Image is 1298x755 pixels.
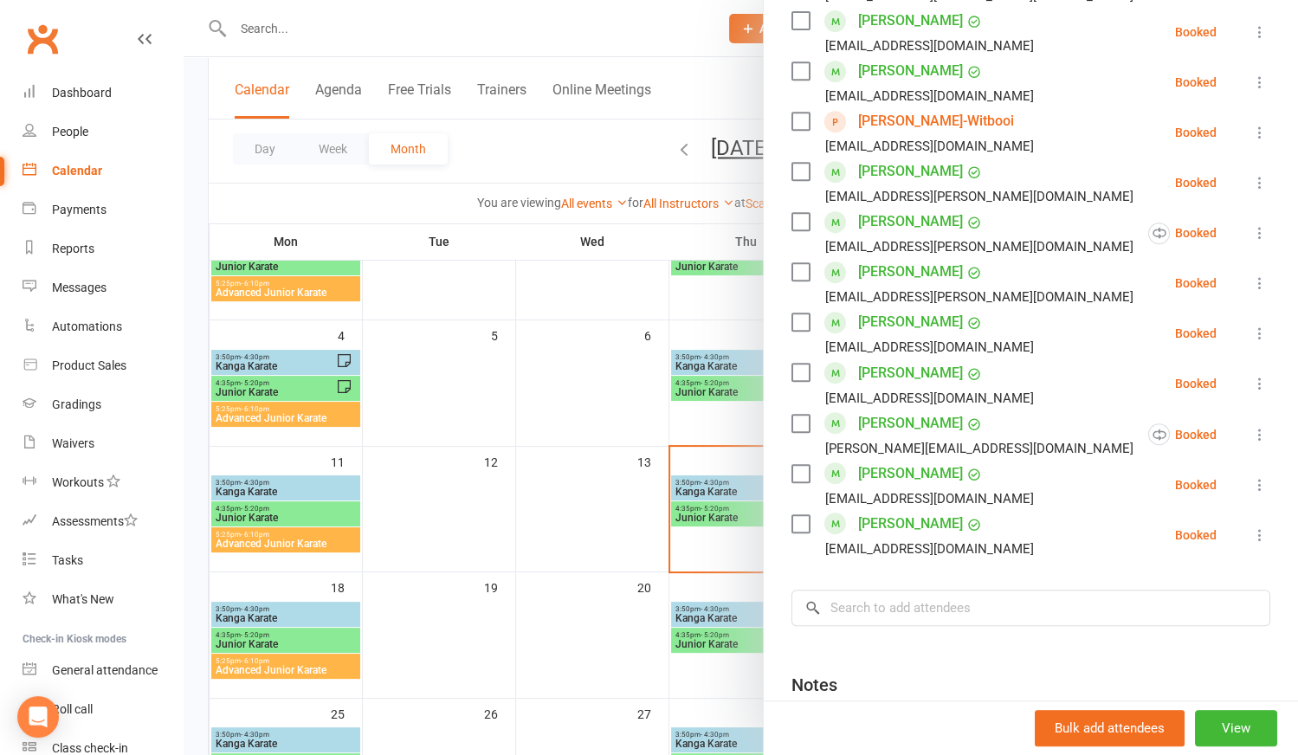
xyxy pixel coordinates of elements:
[21,17,64,61] a: Clubworx
[825,487,1034,510] div: [EMAIL_ADDRESS][DOMAIN_NAME]
[1175,327,1217,339] div: Booked
[1175,126,1217,139] div: Booked
[23,463,183,502] a: Workouts
[1175,529,1217,541] div: Booked
[791,590,1270,626] input: Search to add attendees
[1175,277,1217,289] div: Booked
[1175,479,1217,491] div: Booked
[52,475,104,489] div: Workouts
[1035,710,1185,746] button: Bulk add attendees
[52,86,112,100] div: Dashboard
[1148,423,1217,445] div: Booked
[52,553,83,567] div: Tasks
[825,538,1034,560] div: [EMAIL_ADDRESS][DOMAIN_NAME]
[23,541,183,580] a: Tasks
[1175,26,1217,38] div: Booked
[52,319,122,333] div: Automations
[52,436,94,450] div: Waivers
[858,57,963,85] a: [PERSON_NAME]
[52,164,102,177] div: Calendar
[858,7,963,35] a: [PERSON_NAME]
[23,651,183,690] a: General attendance kiosk mode
[23,307,183,346] a: Automations
[23,424,183,463] a: Waivers
[23,152,183,190] a: Calendar
[52,125,88,139] div: People
[858,158,963,185] a: [PERSON_NAME]
[858,208,963,236] a: [PERSON_NAME]
[1175,377,1217,390] div: Booked
[858,359,963,387] a: [PERSON_NAME]
[825,236,1133,258] div: [EMAIL_ADDRESS][PERSON_NAME][DOMAIN_NAME]
[825,35,1034,57] div: [EMAIL_ADDRESS][DOMAIN_NAME]
[858,308,963,336] a: [PERSON_NAME]
[52,592,114,606] div: What's New
[23,690,183,729] a: Roll call
[858,107,1014,135] a: [PERSON_NAME]-Witbooi
[23,229,183,268] a: Reports
[1195,710,1277,746] button: View
[52,663,158,677] div: General attendance
[825,286,1133,308] div: [EMAIL_ADDRESS][PERSON_NAME][DOMAIN_NAME]
[825,387,1034,410] div: [EMAIL_ADDRESS][DOMAIN_NAME]
[23,190,183,229] a: Payments
[825,135,1034,158] div: [EMAIL_ADDRESS][DOMAIN_NAME]
[52,741,128,755] div: Class check-in
[23,268,183,307] a: Messages
[791,673,837,697] div: Notes
[825,185,1133,208] div: [EMAIL_ADDRESS][PERSON_NAME][DOMAIN_NAME]
[23,113,183,152] a: People
[1148,223,1217,244] div: Booked
[825,85,1034,107] div: [EMAIL_ADDRESS][DOMAIN_NAME]
[858,460,963,487] a: [PERSON_NAME]
[858,510,963,538] a: [PERSON_NAME]
[52,242,94,255] div: Reports
[858,410,963,437] a: [PERSON_NAME]
[825,437,1133,460] div: [PERSON_NAME][EMAIL_ADDRESS][DOMAIN_NAME]
[23,74,183,113] a: Dashboard
[825,336,1034,358] div: [EMAIL_ADDRESS][DOMAIN_NAME]
[52,514,138,528] div: Assessments
[23,502,183,541] a: Assessments
[52,702,93,716] div: Roll call
[52,358,126,372] div: Product Sales
[17,696,59,738] div: Open Intercom Messenger
[52,203,107,216] div: Payments
[52,397,101,411] div: Gradings
[23,346,183,385] a: Product Sales
[52,281,107,294] div: Messages
[1175,76,1217,88] div: Booked
[858,258,963,286] a: [PERSON_NAME]
[23,385,183,424] a: Gradings
[1175,177,1217,189] div: Booked
[23,580,183,619] a: What's New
